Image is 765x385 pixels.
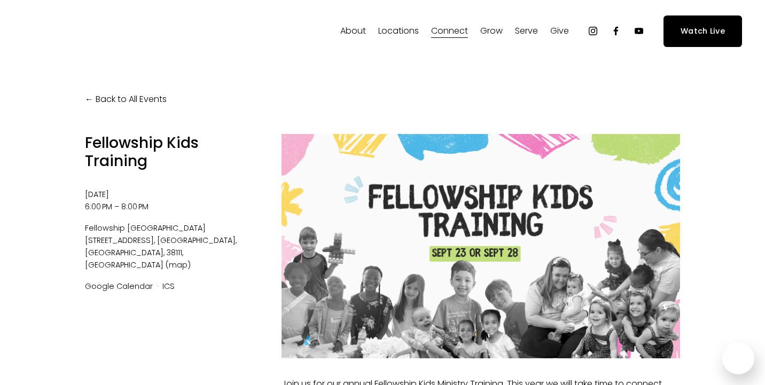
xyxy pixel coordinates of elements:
[85,260,163,270] span: [GEOGRAPHIC_DATA]
[663,15,742,47] a: Watch Live
[85,92,167,107] a: Back to All Events
[515,23,538,39] span: Serve
[378,23,419,39] span: Locations
[166,260,191,270] a: (map)
[85,189,109,200] time: [DATE]
[611,26,621,36] a: Facebook
[85,235,157,246] span: [STREET_ADDRESS]
[480,22,503,40] a: folder dropdown
[162,281,175,292] a: ICS
[515,22,538,40] a: folder dropdown
[23,20,172,42] img: Fellowship Memphis
[85,222,263,234] span: Fellowship [GEOGRAPHIC_DATA]
[431,22,468,40] a: folder dropdown
[85,281,153,292] a: Google Calendar
[588,26,598,36] a: Instagram
[85,134,263,170] h1: Fellowship Kids Training
[340,22,366,40] a: folder dropdown
[121,201,149,212] time: 8:00 PM
[480,23,503,39] span: Grow
[634,26,644,36] a: YouTube
[378,22,419,40] a: folder dropdown
[550,22,569,40] a: folder dropdown
[550,23,569,39] span: Give
[85,235,237,258] span: [GEOGRAPHIC_DATA], [GEOGRAPHIC_DATA], 38111
[85,201,112,212] time: 6:00 PM
[431,23,468,39] span: Connect
[340,23,366,39] span: About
